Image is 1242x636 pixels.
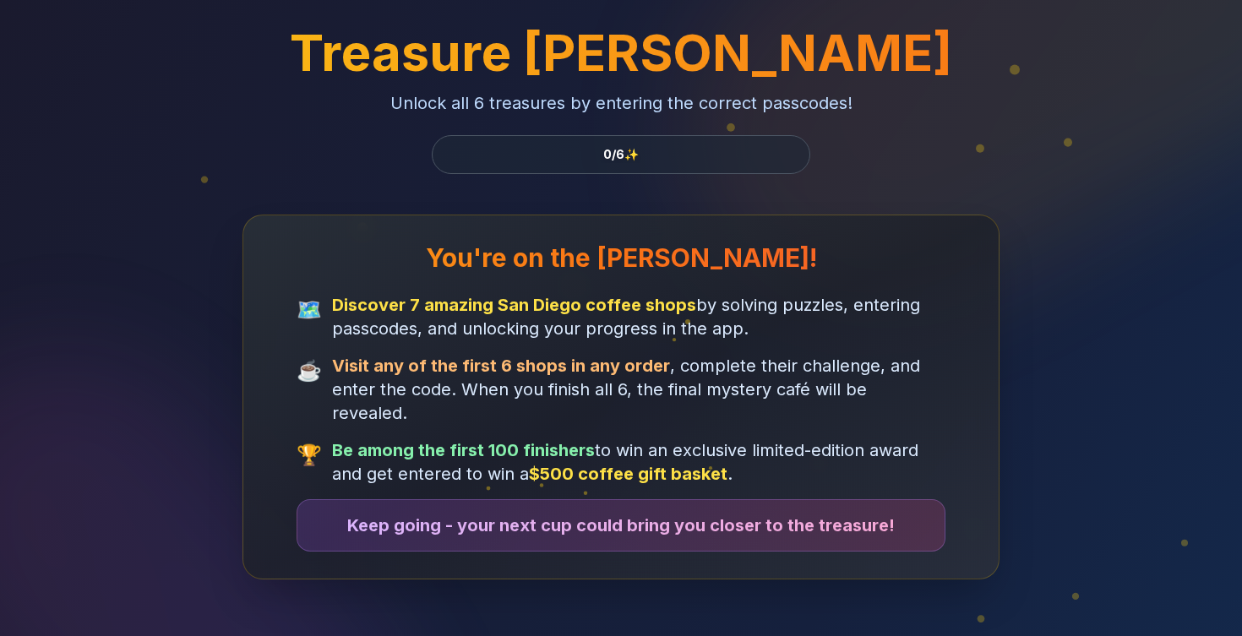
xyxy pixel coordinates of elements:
span: to win an exclusive limited-edition award and get entered to win a . [332,438,945,486]
p: Unlock all 6 treasures by entering the correct passcodes! [94,91,1148,115]
span: by solving puzzles, entering passcodes, and unlocking your progress in the app. [332,293,945,340]
span: ☕ [297,357,322,384]
h3: You're on the [PERSON_NAME]! [270,242,972,273]
h1: Treasure [PERSON_NAME] [94,27,1148,78]
strong: Discover 7 amazing San Diego coffee shops [332,295,696,315]
strong: Be among the first 100 finishers [332,440,595,460]
span: 🏆 [297,442,322,469]
span: 0 / 6 ✨ [603,146,639,163]
p: Keep going - your next cup could bring you closer to the treasure! [311,514,931,537]
span: , complete their challenge, and enter the code. When you finish all 6, the final mystery café wil... [332,354,945,425]
span: 🗺️ [297,296,322,323]
strong: Visit any of the first 6 shops in any order [332,356,670,376]
strong: $500 coffee gift basket [529,464,727,484]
